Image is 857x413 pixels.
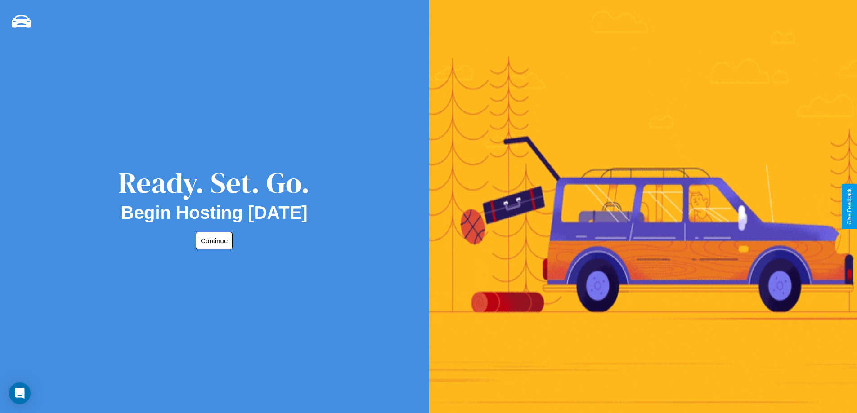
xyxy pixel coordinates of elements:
[118,163,310,203] div: Ready. Set. Go.
[121,203,308,223] h2: Begin Hosting [DATE]
[196,232,233,249] button: Continue
[846,188,853,225] div: Give Feedback
[9,382,31,404] div: Open Intercom Messenger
